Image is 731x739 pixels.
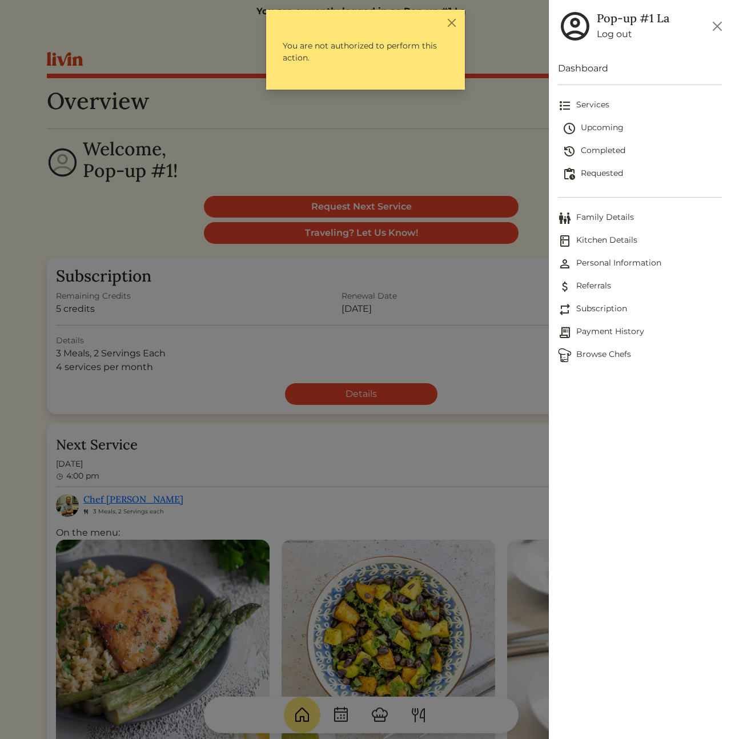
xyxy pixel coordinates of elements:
span: Family Details [558,211,722,225]
img: Browse Chefs [558,348,572,362]
img: format_list_bulleted-ebc7f0161ee23162107b508e562e81cd567eeab2455044221954b09d19068e74.svg [558,99,572,113]
span: Kitchen Details [558,234,722,248]
span: Subscription [558,303,722,316]
img: Personal Information [558,257,572,271]
img: history-2b446bceb7e0f53b931186bf4c1776ac458fe31ad3b688388ec82af02103cd45.svg [563,144,576,158]
a: ChefsBrowse Chefs [558,344,722,367]
span: Requested [563,167,722,181]
a: Completed [563,140,722,163]
a: Log out [597,27,669,41]
a: Family DetailsFamily Details [558,207,722,230]
span: Upcoming [563,122,722,135]
span: Payment History [558,326,722,339]
span: Referrals [558,280,722,294]
span: Completed [563,144,722,158]
img: pending_actions-fd19ce2ea80609cc4d7bbea353f93e2f363e46d0f816104e4e0650fdd7f915cf.svg [563,167,576,181]
img: schedule-fa401ccd6b27cf58db24c3bb5584b27dcd8bd24ae666a918e1c6b4ae8c451a22.svg [563,122,576,135]
a: Dashboard [558,62,722,75]
span: Personal Information [558,257,722,271]
button: Close [708,17,726,35]
a: SubscriptionSubscription [558,298,722,321]
img: Kitchen Details [558,234,572,248]
h5: Pop-up #1 La [597,11,669,25]
img: Family Details [558,211,572,225]
button: Close [446,17,458,29]
span: Services [558,99,722,113]
a: Upcoming [563,117,722,140]
img: Referrals [558,280,572,294]
img: Subscription [558,303,572,316]
span: Browse Chefs [558,348,722,362]
a: Kitchen DetailsKitchen Details [558,230,722,252]
a: Payment HistoryPayment History [558,321,722,344]
p: You are not authorized to perform this action. [273,30,458,74]
a: ReferralsReferrals [558,275,722,298]
a: Requested [563,163,722,186]
img: user_account-e6e16d2ec92f44fc35f99ef0dc9cddf60790bfa021a6ecb1c896eb5d2907b31c.svg [558,9,592,43]
a: Services [558,94,722,117]
img: Payment History [558,326,572,339]
a: Personal InformationPersonal Information [558,252,722,275]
